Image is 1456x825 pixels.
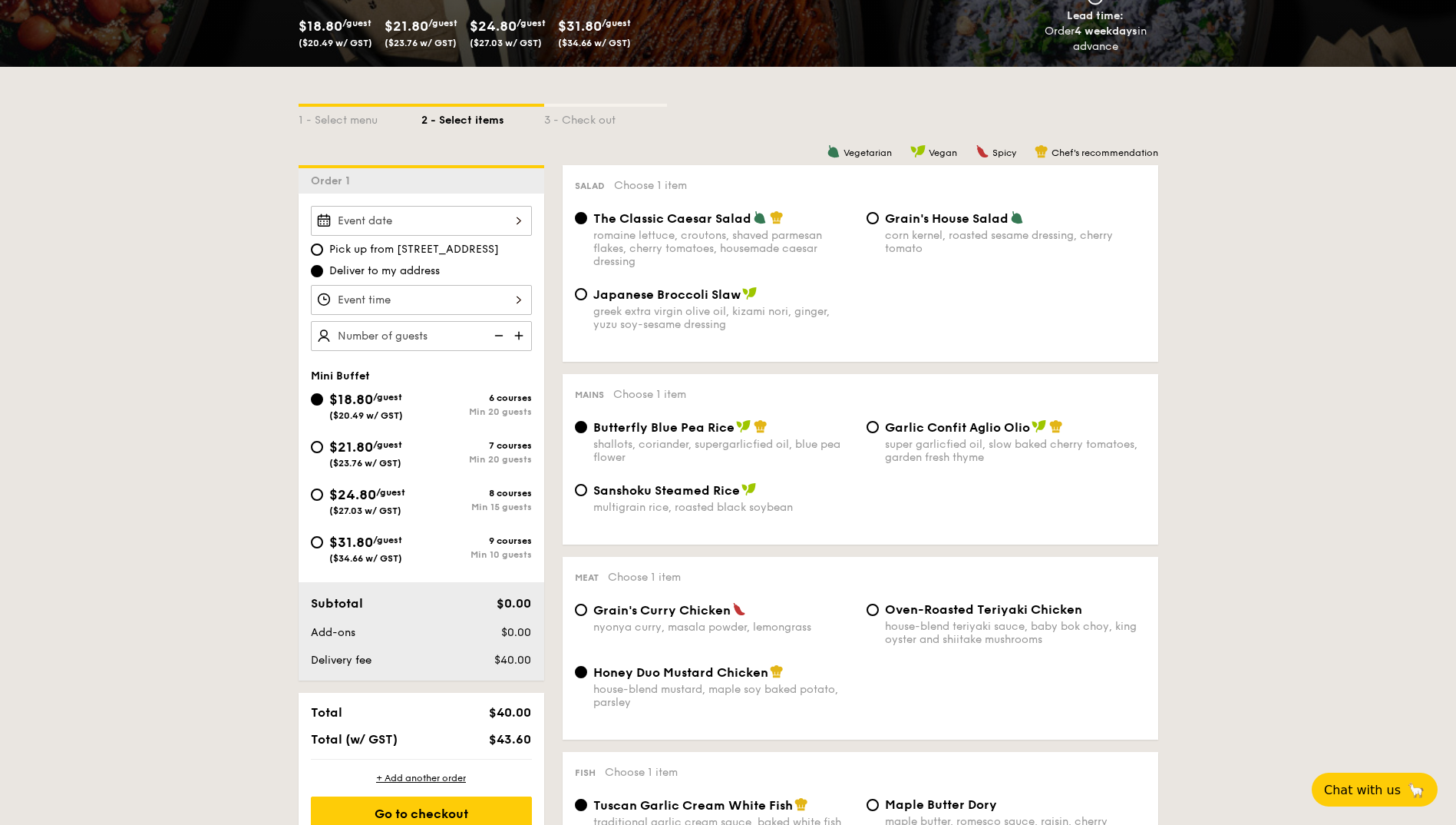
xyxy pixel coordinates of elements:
span: Fish [575,767,596,778]
span: Garlic Confit Aglio Olio [885,420,1030,435]
img: icon-vegan.f8ff3823.svg [741,482,757,496]
span: Choose 1 item [605,766,678,779]
span: The Classic Caesar Salad [593,211,751,226]
input: Grain's Curry Chickennyonya curry, masala powder, lemongrass [575,604,587,616]
span: /guest [373,392,402,403]
span: Add-ons [311,626,355,639]
div: 3 - Check out [544,107,667,128]
div: greek extra virgin olive oil, kizami nori, ginger, yuzu soy-sesame dressing [593,305,854,331]
span: ($23.76 w/ GST) [329,458,401,469]
div: romaine lettuce, croutons, shaved parmesan flakes, cherry tomatoes, housemade caesar dressing [593,229,854,268]
div: 7 courses [421,440,532,451]
span: Honey Duo Mustard Chicken [593,665,768,680]
div: 1 - Select menu [299,107,421,128]
input: Butterfly Blue Pea Riceshallots, coriander, supergarlicfied oil, blue pea flower [575,421,587,433]
input: Garlic Confit Aglio Oliosuper garlicfied oil, slow baked cherry tomatoes, garden fresh thyme [867,421,879,433]
img: icon-vegan.f8ff3823.svg [910,144,926,158]
input: Honey Duo Mustard Chickenhouse-blend mustard, maple soy baked potato, parsley [575,666,587,678]
span: Chat with us [1324,783,1401,797]
img: icon-vegetarian.fe4039eb.svg [827,144,840,158]
span: Mains [575,389,604,400]
div: 9 courses [421,535,532,546]
input: Tuscan Garlic Cream White Fishtraditional garlic cream sauce, baked white fish, roasted tomatoes [575,799,587,811]
div: corn kernel, roasted sesame dressing, cherry tomato [885,229,1146,255]
span: Grain's Curry Chicken [593,603,731,618]
div: multigrain rice, roasted black soybean [593,501,854,514]
input: Sanshoku Steamed Ricemultigrain rice, roasted black soybean [575,484,587,496]
span: ($34.66 w/ GST) [558,38,631,48]
div: house-blend teriyaki sauce, baby bok choy, king oyster and shiitake mushrooms [885,620,1146,646]
input: The Classic Caesar Saladromaine lettuce, croutons, shaved parmesan flakes, cherry tomatoes, house... [575,212,587,224]
img: icon-chef-hat.a58ddaea.svg [1049,419,1063,433]
button: Chat with us🦙 [1312,773,1438,807]
span: Mini Buffet [311,369,370,383]
input: Maple Butter Dorymaple butter, romesco sauce, raisin, cherry tomato pickle [867,799,879,811]
span: $18.80 [299,18,342,35]
div: Min 20 guests [421,454,532,465]
span: Lead time: [1067,9,1124,22]
span: 🦙 [1407,781,1425,799]
span: $31.80 [329,534,373,551]
input: Japanese Broccoli Slawgreek extra virgin olive oil, kizami nori, ginger, yuzu soy-sesame dressing [575,288,587,300]
span: $31.80 [558,18,602,35]
span: Choose 1 item [608,571,681,584]
img: icon-chef-hat.a58ddaea.svg [754,419,768,433]
span: $0.00 [501,626,531,639]
input: Event time [311,285,532,315]
img: icon-spicy.37a8142b.svg [976,144,989,158]
span: $21.80 [385,18,428,35]
span: /guest [428,18,457,28]
div: Min 20 guests [421,406,532,417]
div: 2 - Select items [421,107,544,128]
div: 8 courses [421,488,532,499]
span: /guest [373,439,402,450]
span: Total (w/ GST) [311,732,398,747]
input: Event date [311,206,532,236]
span: Butterfly Blue Pea Rice [593,420,735,435]
span: /guest [517,18,546,28]
input: Oven-Roasted Teriyaki Chickenhouse-blend teriyaki sauce, baby bok choy, king oyster and shiitake ... [867,604,879,616]
div: super garlicfied oil, slow baked cherry tomatoes, garden fresh thyme [885,438,1146,464]
span: /guest [602,18,631,28]
span: Order 1 [311,174,356,187]
strong: 4 weekdays [1075,25,1137,38]
span: $18.80 [329,391,373,408]
img: icon-add.58712e84.svg [509,321,532,350]
input: Pick up from [STREET_ADDRESS] [311,244,323,256]
span: /guest [373,535,402,545]
img: icon-vegan.f8ff3823.svg [742,287,758,300]
span: Vegan [929,147,957,158]
span: Total [311,705,342,720]
span: Subtotal [311,596,363,611]
span: Chef's recommendation [1052,147,1158,158]
span: ($20.49 w/ GST) [329,410,403,421]
div: Min 15 guests [421,502,532,512]
span: Choose 1 item [614,179,687,192]
span: Japanese Broccoli Slaw [593,287,741,302]
span: $40.00 [494,654,531,667]
span: Tuscan Garlic Cream White Fish [593,798,793,813]
span: $24.80 [329,486,376,503]
span: Pick up from [STREET_ADDRESS] [329,242,499,257]
span: Delivery fee [311,654,371,667]
span: $24.80 [470,18,517,35]
input: $18.80/guest($20.49 w/ GST)6 coursesMin 20 guests [311,393,323,406]
img: icon-vegetarian.fe4039eb.svg [1010,210,1024,224]
img: icon-spicy.37a8142b.svg [732,602,746,616]
img: icon-vegan.f8ff3823.svg [1032,419,1047,433]
span: Choose 1 item [613,388,686,401]
input: $21.80/guest($23.76 w/ GST)7 coursesMin 20 guests [311,441,323,453]
span: $21.80 [329,439,373,456]
div: 6 courses [421,393,532,403]
span: Grain's House Salad [885,211,1009,226]
img: icon-chef-hat.a58ddaea.svg [794,797,808,811]
img: icon-reduce.1d2dbef1.svg [486,321,509,350]
span: ($20.49 w/ GST) [299,38,372,48]
img: icon-chef-hat.a58ddaea.svg [1035,144,1048,158]
span: Vegetarian [844,147,892,158]
div: nyonya curry, masala powder, lemongrass [593,621,854,634]
input: Number of guests [311,321,532,351]
input: $31.80/guest($34.66 w/ GST)9 coursesMin 10 guests [311,536,323,548]
input: Deliver to my address [311,265,323,277]
img: icon-vegetarian.fe4039eb.svg [753,210,767,224]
